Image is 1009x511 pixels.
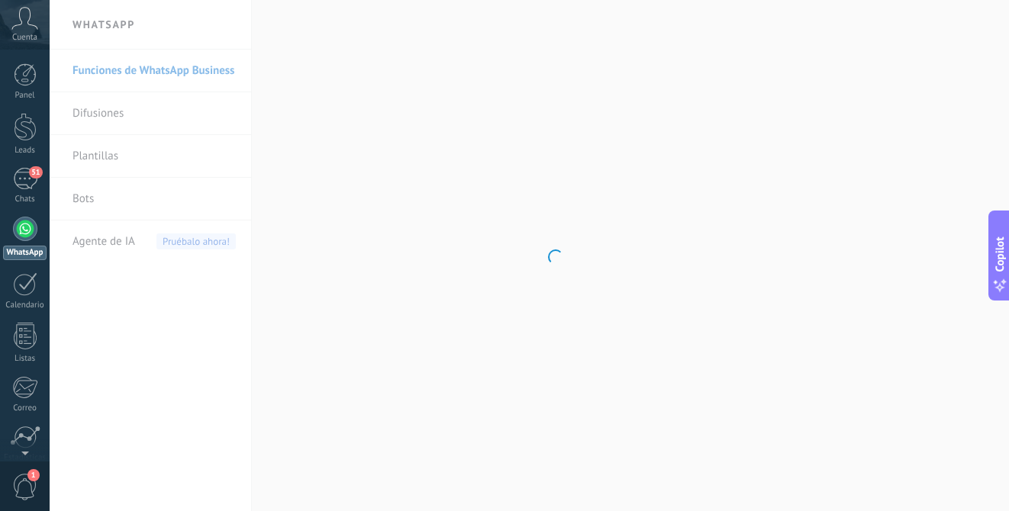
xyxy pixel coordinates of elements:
span: Copilot [992,237,1007,272]
span: Cuenta [12,33,37,43]
div: WhatsApp [3,246,47,260]
div: Chats [3,194,47,204]
div: Listas [3,354,47,364]
span: 51 [29,166,42,178]
div: Leads [3,146,47,156]
div: Calendario [3,300,47,310]
span: 1 [27,469,40,481]
div: Correo [3,403,47,413]
div: Panel [3,91,47,101]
